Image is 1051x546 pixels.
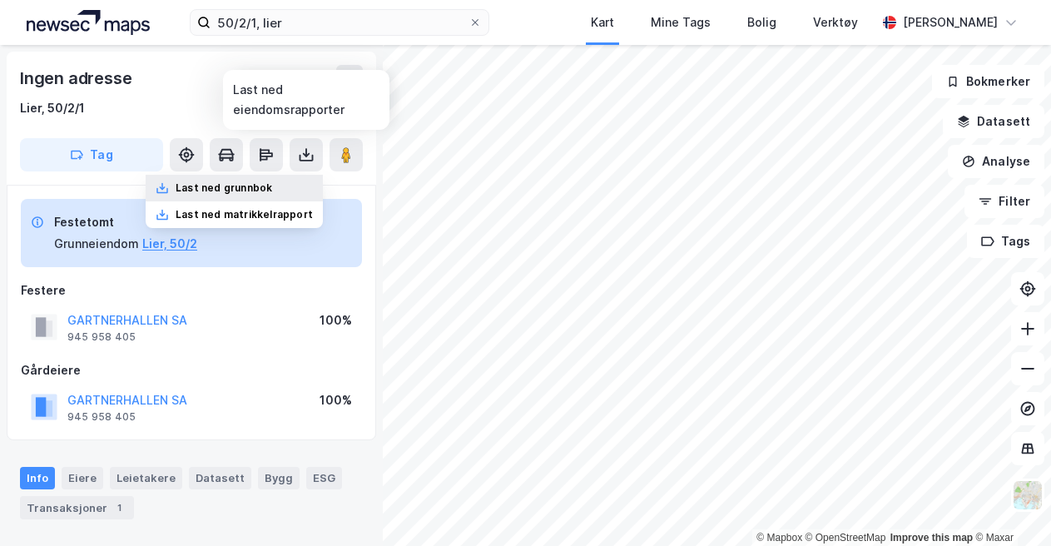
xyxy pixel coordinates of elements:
[651,12,711,32] div: Mine Tags
[54,234,139,254] div: Grunneiendom
[54,212,197,232] div: Festetomt
[806,532,886,544] a: OpenStreetMap
[591,12,614,32] div: Kart
[320,390,352,410] div: 100%
[890,532,973,544] a: Improve this map
[968,466,1051,546] div: Kontrollprogram for chat
[189,467,251,489] div: Datasett
[968,466,1051,546] iframe: Chat Widget
[964,185,1044,218] button: Filter
[21,360,362,380] div: Gårdeiere
[747,12,776,32] div: Bolig
[21,280,362,300] div: Festere
[258,467,300,489] div: Bygg
[20,65,135,92] div: Ingen adresse
[813,12,858,32] div: Verktøy
[967,225,1044,258] button: Tags
[320,310,352,330] div: 100%
[20,496,134,519] div: Transaksjoner
[62,467,103,489] div: Eiere
[110,467,182,489] div: Leietakere
[948,145,1044,178] button: Analyse
[176,208,313,221] div: Last ned matrikkelrapport
[20,98,85,118] div: Lier, 50/2/1
[142,234,197,254] button: Lier, 50/2
[27,10,150,35] img: logo.a4113a55bc3d86da70a041830d287a7e.svg
[111,499,127,516] div: 1
[756,532,802,544] a: Mapbox
[67,410,136,424] div: 945 958 405
[943,105,1044,138] button: Datasett
[20,467,55,489] div: Info
[211,10,468,35] input: Søk på adresse, matrikkel, gårdeiere, leietakere eller personer
[20,138,163,171] button: Tag
[176,181,272,195] div: Last ned grunnbok
[67,330,136,344] div: 945 958 405
[306,467,342,489] div: ESG
[932,65,1044,98] button: Bokmerker
[903,12,998,32] div: [PERSON_NAME]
